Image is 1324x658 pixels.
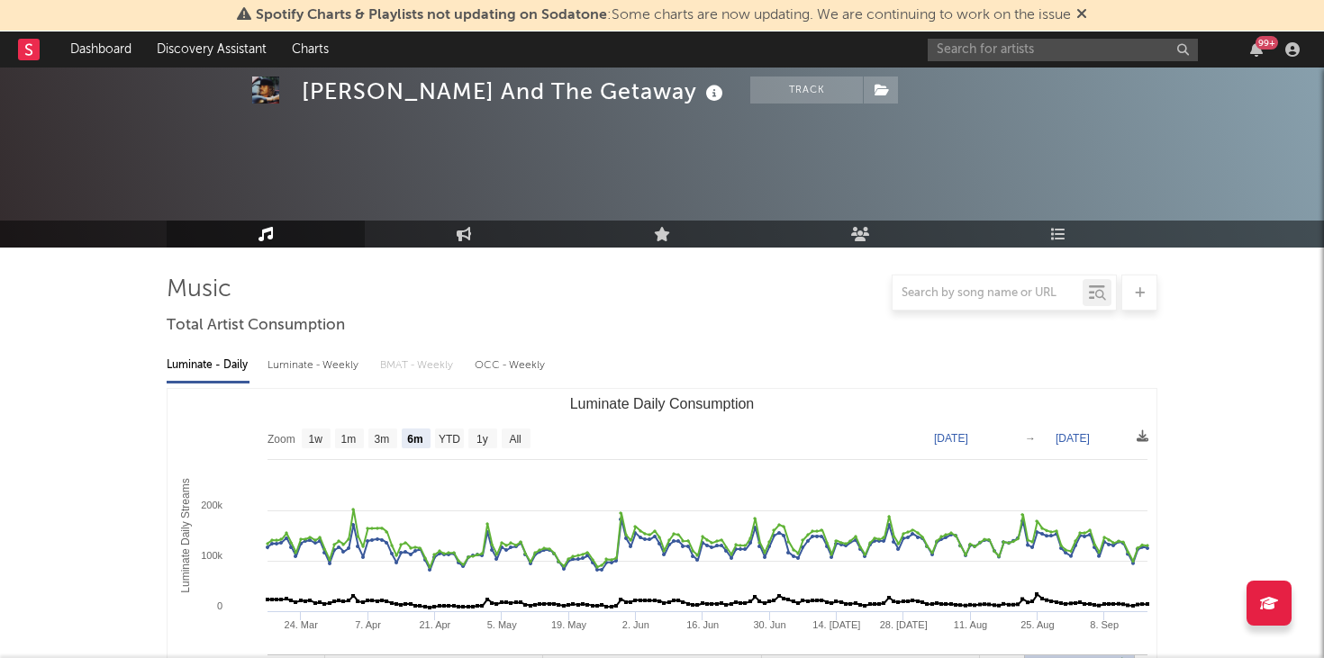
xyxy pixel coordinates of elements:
text: 200k [201,500,222,510]
text: 28. [DATE] [880,619,928,630]
button: Track [750,77,863,104]
div: [PERSON_NAME] And The Getaway [302,77,728,106]
text: Luminate Daily Consumption [570,396,755,411]
a: Dashboard [58,32,144,68]
text: 25. Aug [1020,619,1054,630]
text: 16. Jun [686,619,719,630]
text: 14. [DATE] [812,619,860,630]
span: Dismiss [1076,8,1087,23]
text: YTD [439,433,460,446]
text: Luminate Daily Streams [179,478,192,592]
text: 1y [476,433,488,446]
text: 5. May [487,619,518,630]
text: 8. Sep [1090,619,1119,630]
text: 19. May [551,619,587,630]
text: 1w [309,433,323,446]
text: 30. Jun [753,619,785,630]
text: [DATE] [1056,432,1090,445]
div: OCC - Weekly [475,350,547,381]
text: 6m [407,433,422,446]
text: 0 [217,600,222,611]
input: Search for artists [928,39,1198,61]
text: 24. Mar [285,619,319,630]
text: All [509,433,521,446]
div: Luminate - Weekly [268,350,362,381]
text: 11. Aug [954,619,987,630]
text: 2. Jun [622,619,649,630]
text: → [1025,432,1036,445]
a: Charts [279,32,341,68]
button: 99+ [1250,42,1263,57]
span: Spotify Charts & Playlists not updating on Sodatone [256,8,607,23]
text: 100k [201,550,222,561]
text: Zoom [268,433,295,446]
input: Search by song name or URL [893,286,1083,301]
text: [DATE] [934,432,968,445]
text: 3m [375,433,390,446]
div: Luminate - Daily [167,350,249,381]
a: Discovery Assistant [144,32,279,68]
span: Total Artist Consumption [167,315,345,337]
text: 7. Apr [355,619,381,630]
div: 99 + [1256,36,1278,50]
span: : Some charts are now updating. We are continuing to work on the issue [256,8,1071,23]
text: 21. Apr [419,619,450,630]
text: 1m [341,433,357,446]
